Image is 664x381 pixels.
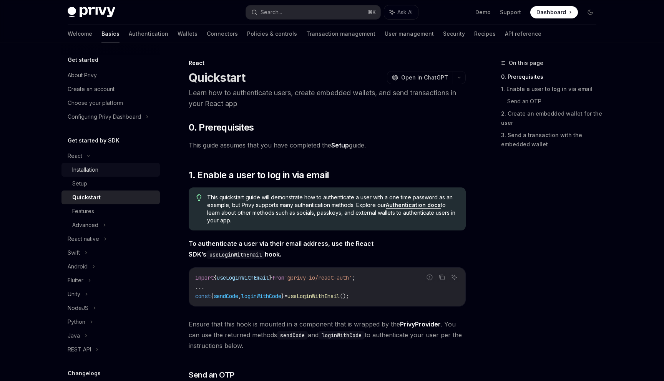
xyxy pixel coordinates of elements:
[211,293,214,300] span: {
[68,71,97,80] div: About Privy
[261,8,282,17] div: Search...
[189,369,234,380] span: Send an OTP
[61,177,160,190] a: Setup
[397,8,413,16] span: Ask AI
[189,88,466,109] p: Learn how to authenticate users, create embedded wallets, and send transactions in your React app
[68,317,85,326] div: Python
[214,274,217,281] span: {
[72,179,87,188] div: Setup
[68,151,82,161] div: React
[247,25,297,43] a: Policies & controls
[68,25,92,43] a: Welcome
[68,248,80,257] div: Swift
[284,274,352,281] span: '@privy-io/react-auth'
[368,9,376,15] span: ⌘ K
[272,274,284,281] span: from
[281,293,284,300] span: }
[189,240,373,258] strong: To authenticate a user via their email address, use the React SDK’s hook.
[72,207,94,216] div: Features
[500,8,521,16] a: Support
[536,8,566,16] span: Dashboard
[269,274,272,281] span: }
[196,194,202,201] svg: Tip
[195,274,214,281] span: import
[238,293,241,300] span: ,
[206,250,265,259] code: useLoginWithEmail
[207,194,458,224] span: This quickstart guide will demonstrate how to authenticate a user with a one time password as an ...
[72,193,101,202] div: Quickstart
[501,108,603,129] a: 2. Create an embedded wallet for the user
[68,234,99,244] div: React native
[189,140,466,151] span: This guide assumes that you have completed the guide.
[400,320,441,328] a: PrivyProvider
[277,331,308,340] code: sendCode
[507,95,603,108] a: Send an OTP
[129,25,168,43] a: Authentication
[475,8,491,16] a: Demo
[306,25,375,43] a: Transaction management
[449,272,459,282] button: Ask AI
[189,59,466,67] div: React
[68,369,101,378] h5: Changelogs
[189,319,466,351] span: Ensure that this hook is mounted in a component that is wrapped by the . You can use the returned...
[287,293,340,300] span: useLoginWithEmail
[68,331,80,340] div: Java
[68,112,141,121] div: Configuring Privy Dashboard
[178,25,198,43] a: Wallets
[61,204,160,218] a: Features
[68,84,115,94] div: Create an account
[501,129,603,151] a: 3. Send a transaction with the embedded wallet
[189,121,254,134] span: 0. Prerequisites
[584,6,596,18] button: Toggle dark mode
[246,5,380,19] button: Search...⌘K
[72,220,98,230] div: Advanced
[241,293,281,300] span: loginWithCode
[501,83,603,95] a: 1. Enable a user to log in via email
[530,6,578,18] a: Dashboard
[68,136,120,145] h5: Get started by SDK
[401,74,448,81] span: Open in ChatGPT
[509,58,543,68] span: On this page
[68,55,98,65] h5: Get started
[207,25,238,43] a: Connectors
[443,25,465,43] a: Security
[68,303,88,313] div: NodeJS
[505,25,541,43] a: API reference
[340,293,349,300] span: ();
[101,25,120,43] a: Basics
[217,274,269,281] span: useLoginWithEmail
[437,272,447,282] button: Copy the contents from the code block
[425,272,435,282] button: Report incorrect code
[385,25,434,43] a: User management
[501,71,603,83] a: 0. Prerequisites
[189,169,329,181] span: 1. Enable a user to log in via email
[68,290,80,299] div: Unity
[61,82,160,96] a: Create an account
[214,293,238,300] span: sendCode
[68,262,88,271] div: Android
[352,274,355,281] span: ;
[387,71,453,84] button: Open in ChatGPT
[195,283,204,290] span: ...
[195,293,211,300] span: const
[68,276,83,285] div: Flutter
[61,163,160,177] a: Installation
[68,345,91,354] div: REST API
[189,71,246,84] h1: Quickstart
[284,293,287,300] span: =
[319,331,365,340] code: loginWithCode
[474,25,496,43] a: Recipes
[68,98,123,108] div: Choose your platform
[384,5,418,19] button: Ask AI
[386,202,441,209] a: Authentication docs
[61,68,160,82] a: About Privy
[72,165,98,174] div: Installation
[61,190,160,204] a: Quickstart
[68,7,115,18] img: dark logo
[61,96,160,110] a: Choose your platform
[331,141,349,149] a: Setup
